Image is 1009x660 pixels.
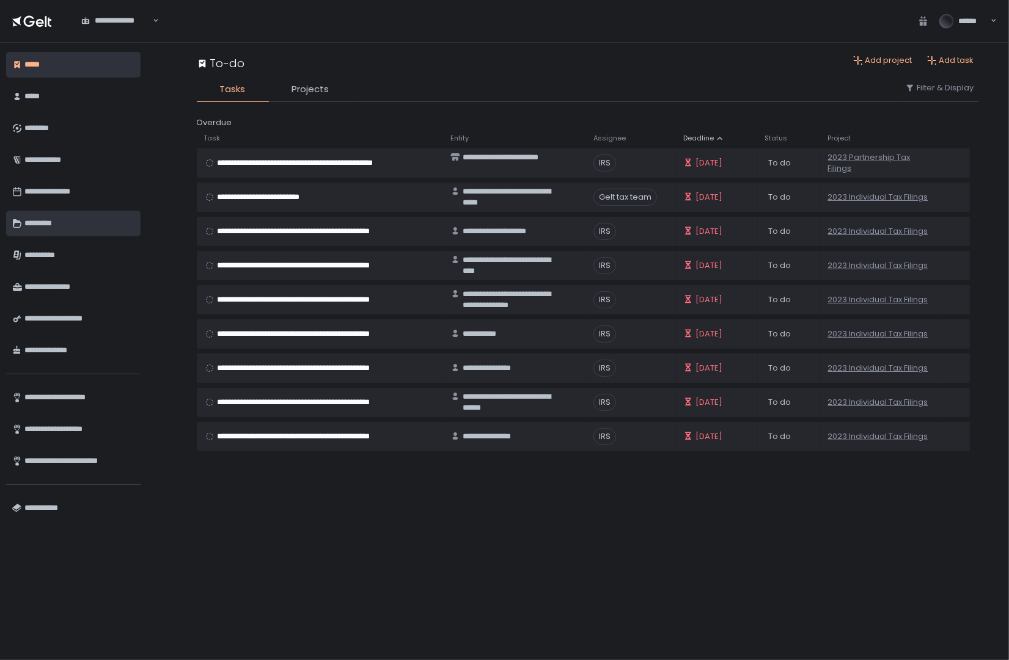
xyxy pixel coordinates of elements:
span: To do [769,158,791,169]
span: Status [765,134,788,143]
a: 2023 Individual Tax Filings [828,328,928,339]
span: Entity [450,134,469,143]
a: 2023 Individual Tax Filings [828,226,928,237]
button: Add task [927,55,974,66]
span: Tasks [220,82,246,96]
span: IRS [593,360,616,377]
div: Overdue [197,117,979,129]
a: 2023 Individual Tax Filings [828,397,928,408]
span: Project [828,134,851,143]
span: To do [769,397,791,408]
span: Assignee [593,134,626,143]
span: IRS [593,223,616,240]
div: To-do [197,55,245,71]
span: IRS [593,257,616,274]
span: IRS [593,154,616,172]
span: IRS [593,291,616,308]
button: Add project [853,55,912,66]
span: To do [769,328,791,339]
span: IRS [593,428,616,445]
span: [DATE] [695,158,722,169]
span: Deadline [683,134,714,143]
div: Search for option [73,9,159,34]
span: [DATE] [695,328,722,339]
span: To do [769,294,791,305]
span: [DATE] [695,431,722,442]
span: To do [769,260,791,271]
span: To do [769,226,791,237]
a: 2023 Individual Tax Filings [828,431,928,442]
span: To do [769,363,791,374]
span: To do [769,192,791,203]
button: Filter & Display [905,82,974,93]
span: [DATE] [695,397,722,408]
span: [DATE] [695,226,722,237]
a: 2023 Individual Tax Filings [828,363,928,374]
span: IRS [593,394,616,411]
input: Search for option [81,26,152,38]
a: 2023 Individual Tax Filings [828,192,928,203]
a: 2023 Partnership Tax Filings [828,152,931,174]
a: 2023 Individual Tax Filings [828,260,928,271]
span: Projects [292,82,329,96]
span: [DATE] [695,363,722,374]
a: 2023 Individual Tax Filings [828,294,928,305]
span: IRS [593,325,616,343]
span: Gelt tax team [593,189,657,206]
span: [DATE] [695,192,722,203]
span: [DATE] [695,294,722,305]
span: To do [769,431,791,442]
span: Task [204,134,221,143]
span: [DATE] [695,260,722,271]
